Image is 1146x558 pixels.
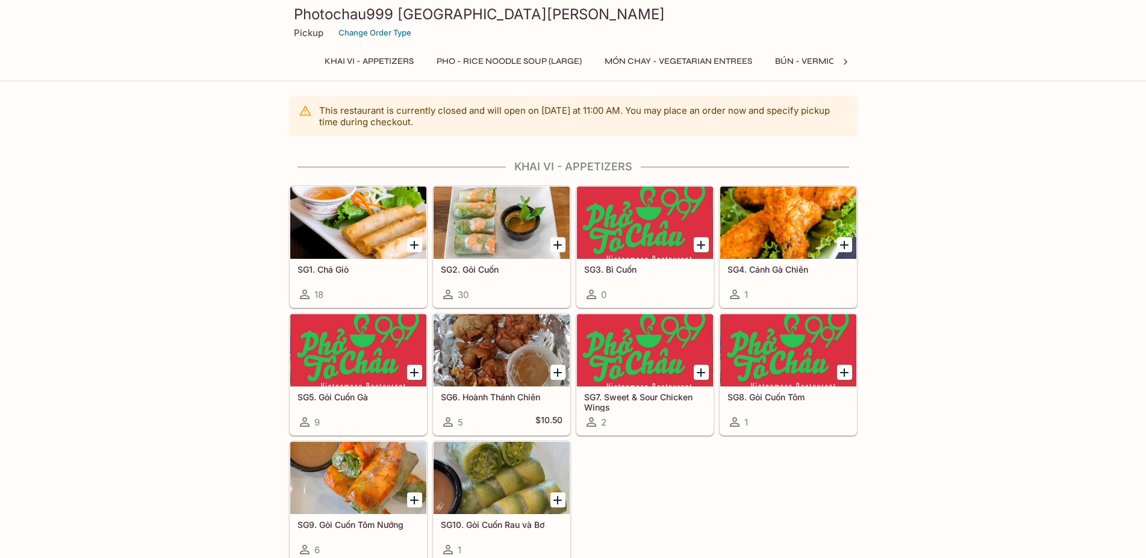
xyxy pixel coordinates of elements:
div: SG3. Bì Cuốn [577,187,713,259]
div: SG7. Sweet & Sour Chicken Wings [577,314,713,386]
span: 30 [458,289,469,300]
a: SG5. Gỏi Cuốn Gà9 [290,314,427,435]
h3: Photochau999 [GEOGRAPHIC_DATA][PERSON_NAME] [294,5,853,23]
p: Pickup [294,27,323,39]
div: SG9. Gỏi Cuốn Tôm Nướng [290,442,426,514]
h5: SG7. Sweet & Sour Chicken Wings [584,392,706,412]
button: Add SG6. Hoành Thánh Chiên [550,365,565,380]
h5: SG1. Chá Giò [297,264,419,274]
button: Add SG2. Gỏi Cuốn [550,237,565,252]
button: Add SG8. Gỏi Cuốn Tôm [837,365,852,380]
div: SG1. Chá Giò [290,187,426,259]
div: SG5. Gỏi Cuốn Gà [290,314,426,386]
button: Khai Vi - Appetizers [318,53,420,70]
h5: SG8. Gỏi Cuốn Tôm [727,392,849,402]
h5: SG10. Gỏi Cuốn Rau và Bơ [441,519,562,530]
span: 1 [458,544,461,556]
button: Add SG5. Gỏi Cuốn Gà [407,365,422,380]
h5: SG3. Bì Cuốn [584,264,706,274]
button: MÓN CHAY - Vegetarian Entrees [598,53,759,70]
h4: Khai Vi - Appetizers [289,160,858,173]
div: SG2. Gỏi Cuốn [434,187,570,259]
button: Add SG7. Sweet & Sour Chicken Wings [694,365,709,380]
button: Add SG9. Gỏi Cuốn Tôm Nướng [407,492,422,507]
h5: SG9. Gỏi Cuốn Tôm Nướng [297,519,419,530]
span: 5 [458,417,463,428]
button: Add SG1. Chá Giò [407,237,422,252]
button: Add SG4. Cánh Gà Chiên [837,237,852,252]
div: SG10. Gỏi Cuốn Rau và Bơ [434,442,570,514]
span: 0 [601,289,606,300]
a: SG3. Bì Cuốn0 [576,186,714,308]
h5: SG6. Hoành Thánh Chiên [441,392,562,402]
button: Change Order Type [333,23,417,42]
h5: $10.50 [535,415,562,429]
h5: SG4. Cánh Gà Chiên [727,264,849,274]
span: 6 [314,544,320,556]
span: 1 [744,289,748,300]
a: SG4. Cánh Gà Chiên1 [720,186,857,308]
div: SG6. Hoành Thánh Chiên [434,314,570,386]
button: Pho - Rice Noodle Soup (Large) [430,53,588,70]
a: SG6. Hoành Thánh Chiên5$10.50 [433,314,570,435]
span: 9 [314,417,320,428]
button: BÚN - Vermicelli Noodles [768,53,902,70]
span: 1 [744,417,748,428]
h5: SG2. Gỏi Cuốn [441,264,562,274]
a: SG1. Chá Giò18 [290,186,427,308]
a: SG8. Gỏi Cuốn Tôm1 [720,314,857,435]
p: This restaurant is currently closed and will open on [DATE] at 11:00 AM . You may place an order ... [319,105,848,128]
span: 2 [601,417,606,428]
div: SG8. Gỏi Cuốn Tôm [720,314,856,386]
div: SG4. Cánh Gà Chiên [720,187,856,259]
h5: SG5. Gỏi Cuốn Gà [297,392,419,402]
button: Add SG3. Bì Cuốn [694,237,709,252]
a: SG2. Gỏi Cuốn30 [433,186,570,308]
span: 18 [314,289,323,300]
a: SG7. Sweet & Sour Chicken Wings2 [576,314,714,435]
button: Add SG10. Gỏi Cuốn Rau và Bơ [550,492,565,507]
